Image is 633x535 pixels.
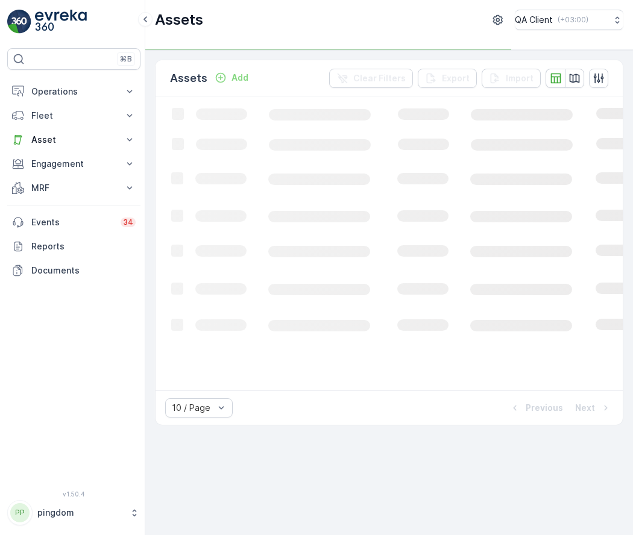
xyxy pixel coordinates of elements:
button: Clear Filters [329,69,413,88]
a: Reports [7,234,140,258]
p: Previous [526,402,563,414]
div: PP [10,503,30,522]
button: PPpingdom [7,500,140,525]
p: ( +03:00 ) [558,15,588,25]
p: Add [231,72,248,84]
p: Reports [31,240,136,252]
p: ⌘B [120,54,132,64]
button: Operations [7,80,140,104]
p: 34 [123,217,133,227]
button: MRF [7,176,140,200]
button: Fleet [7,104,140,128]
p: Assets [170,70,207,87]
button: Engagement [7,152,140,176]
p: QA Client [515,14,553,26]
p: Engagement [31,158,116,170]
p: Next [575,402,595,414]
p: Export [442,72,470,84]
p: Documents [31,264,136,277]
img: logo [7,10,31,34]
span: v 1.50.4 [7,490,140,498]
img: logo_light-DOdMpM7g.png [35,10,87,34]
button: QA Client(+03:00) [515,10,623,30]
p: MRF [31,182,116,194]
a: Documents [7,258,140,283]
p: Asset [31,134,116,146]
a: Events34 [7,210,140,234]
p: pingdom [37,507,124,519]
button: Import [482,69,541,88]
p: Fleet [31,110,116,122]
p: Import [506,72,534,84]
p: Events [31,216,113,228]
p: Operations [31,86,116,98]
button: Asset [7,128,140,152]
button: Add [210,70,253,85]
button: Previous [508,401,564,415]
p: Assets [155,10,203,30]
button: Next [574,401,613,415]
button: Export [418,69,477,88]
p: Clear Filters [353,72,406,84]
